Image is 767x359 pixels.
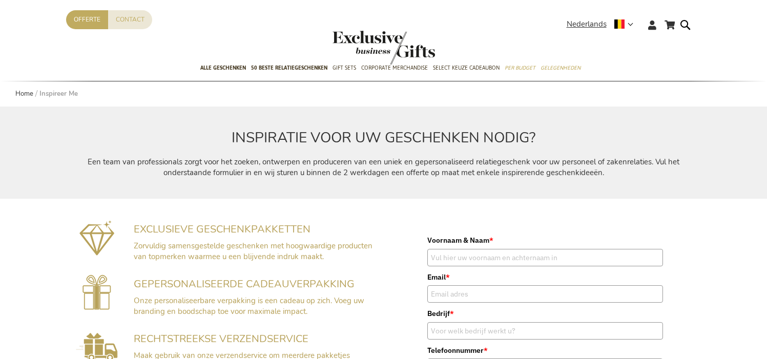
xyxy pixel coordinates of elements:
[505,56,535,81] a: Per Budget
[427,345,663,356] label: Telefoonnummer
[79,219,115,256] img: Exclusieve geschenkpakketten mét impact
[505,62,535,73] span: Per Budget
[427,249,663,266] input: Vul hier uw voornaam en achternaam in
[433,62,500,73] span: Select Keuze Cadeaubon
[134,241,372,262] span: Zorvuldig samensgestelde geschenken met hoogwaardige producten van topmerken waarmee u een blijve...
[433,56,500,81] a: Select Keuze Cadeaubon
[567,18,607,30] span: Nederlands
[39,89,78,98] strong: Inspireer Me
[333,31,435,65] img: Exclusive Business gifts logo
[77,130,691,146] h2: INSPIRATIE VOOR UW GESCHENKEN NODIG?
[541,56,581,81] a: Gelegenheden
[427,235,663,246] label: Voornaam & Naam
[134,332,308,346] span: RECHTSTREEKSE VERZENDSERVICE
[200,62,246,73] span: Alle Geschenken
[541,62,581,73] span: Gelegenheden
[200,56,246,81] a: Alle Geschenken
[15,89,33,98] a: Home
[134,277,355,291] span: GEPERSONALISEERDE CADEAUVERPAKKING
[108,10,152,29] a: Contact
[134,295,364,316] span: Onze personaliseerbare verpakking is een cadeau op zich. Voeg uw branding en boodschap toe voor m...
[82,274,111,310] img: Gepersonaliseerde cadeauverpakking voorzien van uw branding
[251,62,327,73] span: 50 beste relatiegeschenken
[333,31,384,65] a: store logo
[427,322,663,340] input: Voor welk bedrijf werkt u?
[427,271,663,283] label: Email
[427,308,663,319] label: Bedrijf
[134,222,310,236] span: EXCLUSIEVE GESCHENKPAKKETTEN
[427,285,663,303] input: Email adres
[66,10,108,29] a: Offerte
[77,157,691,179] p: Een team van professionals zorgt voor het zoeken, ontwerpen en produceren van een uniek en gepers...
[251,56,327,81] a: 50 beste relatiegeschenken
